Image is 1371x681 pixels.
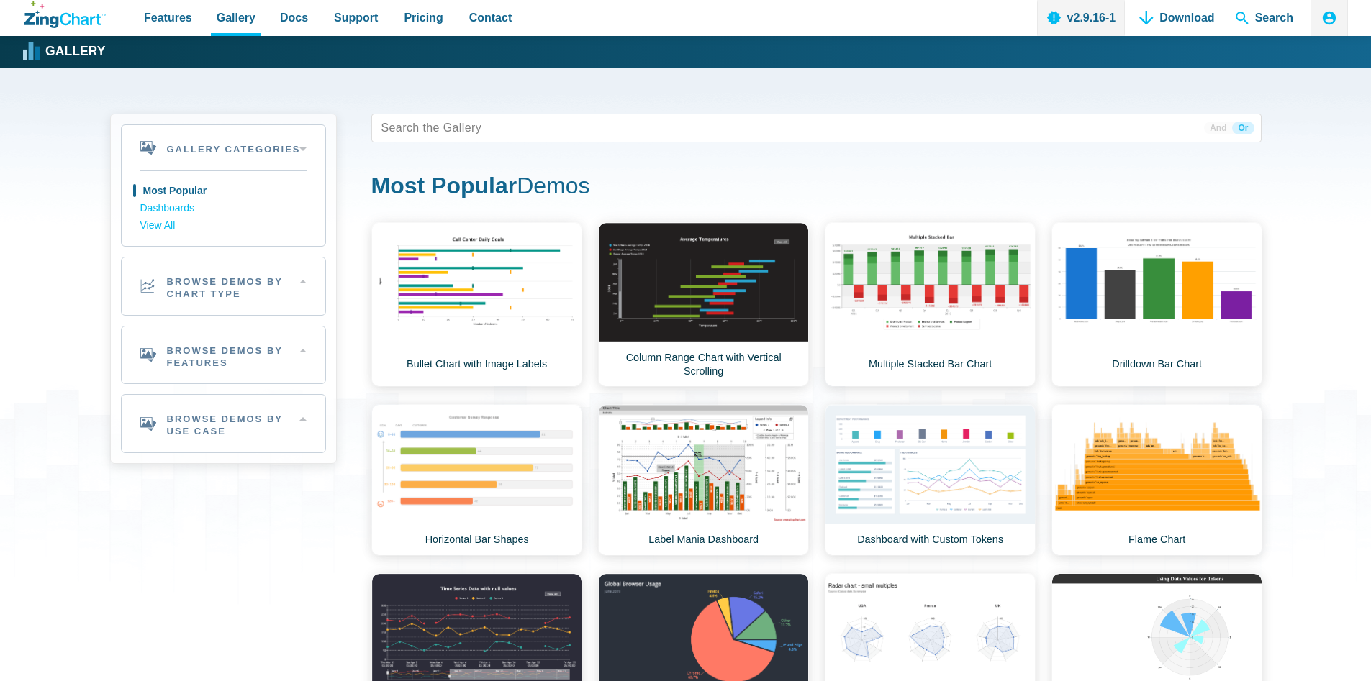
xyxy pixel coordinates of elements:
[24,41,105,63] a: Gallery
[469,8,512,27] span: Contact
[1051,404,1262,556] a: Flame Chart
[144,8,192,27] span: Features
[1204,122,1232,134] span: And
[217,8,255,27] span: Gallery
[371,222,582,387] a: Bullet Chart with Image Labels
[404,8,443,27] span: Pricing
[598,222,809,387] a: Column Range Chart with Vertical Scrolling
[1232,122,1254,134] span: Or
[122,326,325,384] h2: Browse Demos By Features
[140,183,307,200] a: Most Popular
[825,222,1036,387] a: Multiple Stacked Bar Chart
[45,45,105,58] strong: Gallery
[825,404,1036,556] a: Dashboard with Custom Tokens
[1051,222,1262,387] a: Drilldown Bar Chart
[140,200,307,217] a: Dashboards
[371,171,1262,204] h1: Demos
[122,395,325,452] h2: Browse Demos By Use Case
[140,217,307,234] a: View All
[371,173,517,198] strong: Most Popular
[122,125,325,170] h2: Gallery Categories
[598,404,809,556] a: Label Mania Dashboard
[334,8,378,27] span: Support
[371,404,582,556] a: Horizontal Bar Shapes
[280,8,308,27] span: Docs
[122,257,325,315] h2: Browse Demos By Chart Type
[24,1,106,28] a: ZingChart Logo. Click to return to the homepage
